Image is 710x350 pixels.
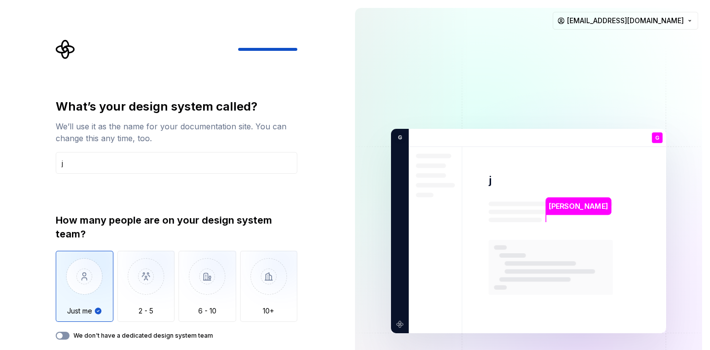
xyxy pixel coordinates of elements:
[56,39,75,59] svg: Supernova Logo
[56,213,297,241] div: How many people are on your design system team?
[394,133,402,142] p: G
[73,332,213,340] label: We don't have a dedicated design system team
[549,201,608,212] p: [PERSON_NAME]
[553,12,698,30] button: [EMAIL_ADDRESS][DOMAIN_NAME]
[567,16,684,26] span: [EMAIL_ADDRESS][DOMAIN_NAME]
[655,135,659,141] p: G
[489,173,492,188] p: j
[56,99,297,115] div: What’s your design system called?
[56,120,297,144] div: We’ll use it as the name for your documentation site. You can change this any time, too.
[56,152,297,174] input: Design system name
